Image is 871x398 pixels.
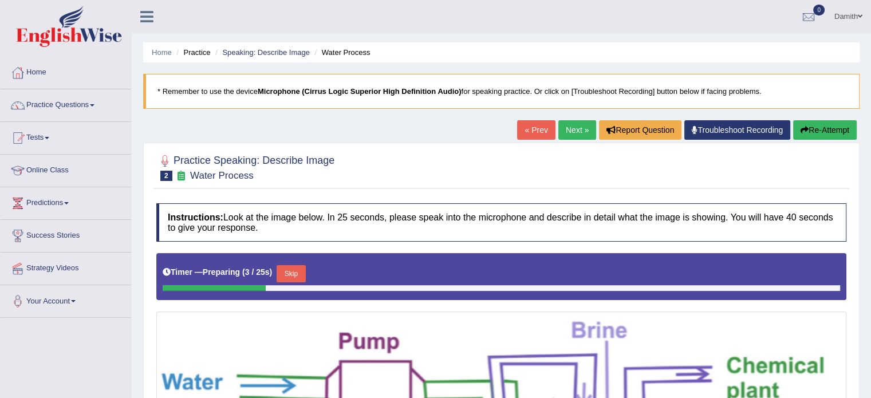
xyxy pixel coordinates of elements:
[168,212,223,222] b: Instructions:
[143,74,860,109] blockquote: * Remember to use the device for speaking practice. Or click on [Troubleshoot Recording] button b...
[1,89,131,118] a: Practice Questions
[793,120,857,140] button: Re-Attempt
[1,187,131,216] a: Predictions
[222,48,309,57] a: Speaking: Describe Image
[312,47,370,58] li: Water Process
[156,152,334,181] h2: Practice Speaking: Describe Image
[152,48,172,57] a: Home
[1,122,131,151] a: Tests
[245,267,270,277] b: 3 / 25s
[160,171,172,181] span: 2
[175,171,187,182] small: Exam occurring question
[1,220,131,249] a: Success Stories
[258,87,462,96] b: Microphone (Cirrus Logic Superior High Definition Audio)
[1,57,131,85] a: Home
[242,267,245,277] b: (
[190,170,254,181] small: Water Process
[813,5,825,15] span: 0
[1,253,131,281] a: Strategy Videos
[684,120,790,140] a: Troubleshoot Recording
[1,285,131,314] a: Your Account
[277,265,305,282] button: Skip
[163,268,272,277] h5: Timer —
[599,120,681,140] button: Report Question
[156,203,846,242] h4: Look at the image below. In 25 seconds, please speak into the microphone and describe in detail w...
[203,267,240,277] b: Preparing
[174,47,210,58] li: Practice
[1,155,131,183] a: Online Class
[517,120,555,140] a: « Prev
[270,267,273,277] b: )
[558,120,596,140] a: Next »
